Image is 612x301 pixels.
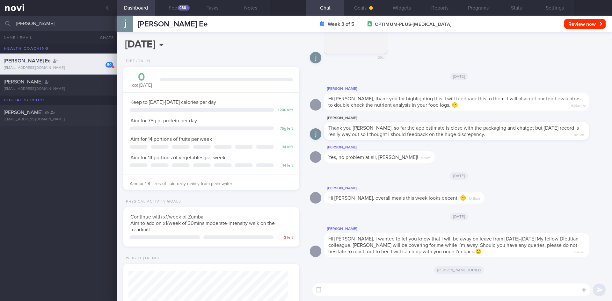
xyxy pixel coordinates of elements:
span: [PERSON_NAME] Ee [138,20,208,28]
span: 1:26pm [376,54,386,60]
div: [EMAIL_ADDRESS][DOMAIN_NAME] [4,87,113,91]
span: [DATE] [450,73,468,80]
div: [PERSON_NAME] [324,114,608,122]
div: [PERSON_NAME] [324,85,608,93]
span: Hi [PERSON_NAME], thank you for highlighting this. I will feedback this to them. I will also get ... [328,96,580,108]
div: Physical Activity Goals [123,199,181,204]
span: Aim for 75g of protein per day [130,118,197,123]
div: 1200 left [277,108,293,113]
div: 2 left [277,235,293,240]
span: [PERSON_NAME] Ee [4,58,51,63]
span: Aim to add on x1/week of 30mins moderate-intensity walk on the treadmill [130,221,275,232]
div: 14 left [277,145,293,150]
span: Aim for 14 portions of vegetables per week [130,155,225,160]
span: [PERSON_NAME] joined [434,266,484,274]
span: [PERSON_NAME] [4,110,42,115]
span: Hi [PERSON_NAME], overall meals this week looks decent. 🙂 [328,196,466,201]
span: 10:01am [574,131,585,137]
span: OPTIMUM-PLUS-[MEDICAL_DATA] [375,21,451,28]
span: 8:49am [574,248,585,254]
span: [PERSON_NAME] [4,79,42,84]
span: Aim for 1.8 litres of fluid daily mainly from plain water [130,182,232,186]
div: 0 [130,72,154,83]
span: 9:03am [571,102,581,108]
div: 50 [106,62,113,68]
div: kcal [DATE] [130,72,154,89]
div: [PERSON_NAME] [324,144,454,151]
strong: Week 3 of 5 [328,21,354,27]
span: Aim for 14 portions of fruits per week [130,137,212,142]
div: Weight (Trend) [123,256,159,261]
button: Review now [564,19,606,29]
span: [DATE] [450,172,468,180]
div: 688+ [178,5,190,11]
div: [EMAIL_ADDRESS][DOMAIN_NAME] [4,66,113,70]
span: Hi [PERSON_NAME], I wanted to let you know that I will be away on leave from [DATE]-[DATE] My fel... [328,236,579,254]
span: Keep to [DATE]-[DATE] calories per day [130,100,216,105]
span: Continue with x1/week of Zumba. [130,214,205,219]
div: 75 g left [277,126,293,131]
div: Diet (Daily) [123,59,150,64]
div: 14 left [277,163,293,168]
span: Yes, no problem at all, [PERSON_NAME]! [328,155,418,160]
div: [PERSON_NAME] [324,225,608,233]
div: [EMAIL_ADDRESS][DOMAIN_NAME] [4,117,113,122]
button: Chats [91,31,117,44]
div: [PERSON_NAME] [324,184,504,192]
span: [DATE] [450,213,468,220]
span: 10:45am [469,195,480,201]
span: 11:15am [421,154,430,160]
span: Thank you [PERSON_NAME], so far the app estimate is close with the packaging and chatgpt but [DAT... [328,125,579,137]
